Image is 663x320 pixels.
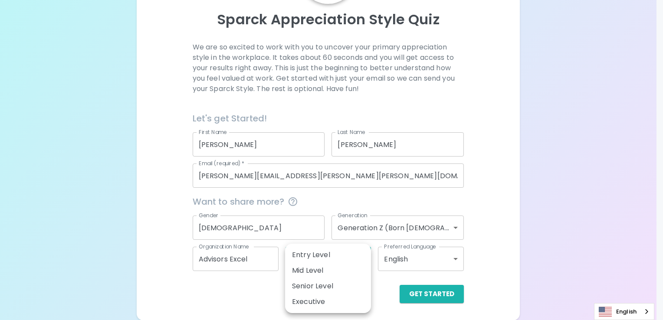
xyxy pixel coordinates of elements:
[285,247,371,263] li: Entry Level
[594,303,654,320] div: Language
[594,303,654,320] aside: Language selected: English
[285,294,371,310] li: Executive
[285,278,371,294] li: Senior Level
[594,304,654,320] a: English
[285,263,371,278] li: Mid Level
